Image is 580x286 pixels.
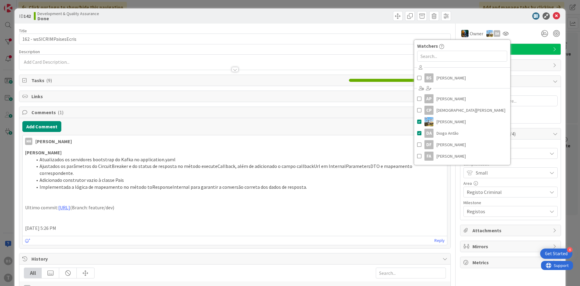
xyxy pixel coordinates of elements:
[424,73,433,82] div: BS
[470,30,483,37] span: Owner
[472,78,550,85] span: Block
[437,117,466,126] span: [PERSON_NAME]
[545,251,568,257] div: Get Started
[467,207,544,216] span: Registos
[417,51,507,62] input: Search...
[434,237,445,244] a: Reply
[35,138,72,145] div: [PERSON_NAME]
[58,109,63,115] span: ( 1 )
[424,140,433,149] div: DF
[37,11,99,16] span: Development & Quality Assurance
[19,28,27,34] label: Title
[414,150,510,162] a: FA[PERSON_NAME]
[19,49,40,54] span: Description
[25,225,56,231] span: [DATE] 5:26 PM
[19,12,31,20] span: ID
[472,130,550,137] span: Custom Fields
[414,72,510,84] a: BS[PERSON_NAME]
[463,162,558,166] div: Complexidade
[506,131,516,137] span: ( 4/4 )
[486,30,493,37] img: DG
[437,106,505,115] span: [DEMOGRAPHIC_DATA][PERSON_NAME]
[414,139,510,150] a: DF[PERSON_NAME]
[414,93,510,104] a: AP[PERSON_NAME]
[58,204,70,210] a: [URL]
[40,184,307,190] span: Implementada a lógica de mapeamento no método toResponseInternal para garantir a conversão corret...
[417,42,438,50] span: Watchers
[494,30,500,37] div: DA
[31,93,440,100] span: Links
[463,201,558,205] div: Milestone
[46,77,52,83] span: ( 9 )
[540,249,572,259] div: Open Get Started checklist, remaining modules: 4
[461,30,469,37] img: JC
[472,227,550,234] span: Attachments
[463,181,558,185] div: Area
[414,104,510,116] a: CP[DEMOGRAPHIC_DATA][PERSON_NAME]
[424,117,433,126] img: DG
[24,13,31,19] b: 142
[472,46,550,53] span: Serviço
[40,163,413,176] span: Ajustados os parâmetros do CircuitBreaker e do status de resposta no método executeCallback, além...
[437,73,466,82] span: [PERSON_NAME]
[25,138,32,145] div: MR
[567,247,572,252] div: 4
[25,149,62,156] strong: [PERSON_NAME]
[437,94,466,103] span: [PERSON_NAME]
[472,259,550,266] span: Metrics
[40,177,124,183] span: Adicionado construtor vazio à classe Pais
[31,255,440,262] span: History
[424,129,433,138] div: DA
[437,152,466,161] span: [PERSON_NAME]
[472,243,550,250] span: Mirrors
[424,94,433,103] div: AP
[37,16,99,21] b: Done
[70,204,114,210] span: (Branch: feature/dev)
[22,121,61,132] button: Add Comment
[414,127,510,139] a: DADiogo Antão
[40,156,176,162] span: Atualizados os servidores bootstrap do Kafka no application.yaml
[25,204,58,210] span: Ultimo commit:
[13,1,27,8] span: Support
[437,129,459,138] span: Diogo Antão
[424,152,433,161] div: FA
[437,140,466,149] span: [PERSON_NAME]
[19,34,451,44] input: type card name here...
[376,268,446,278] input: Search...
[31,77,346,84] span: Tasks
[414,116,510,127] a: DG[PERSON_NAME]
[31,109,440,116] span: Comments
[476,169,544,177] span: Small
[467,188,544,196] span: Registo Criminal
[463,143,558,147] div: Priority
[24,268,42,278] div: All
[414,162,510,173] a: FC[PERSON_NAME]
[472,62,550,69] span: Dates
[424,106,433,115] div: CP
